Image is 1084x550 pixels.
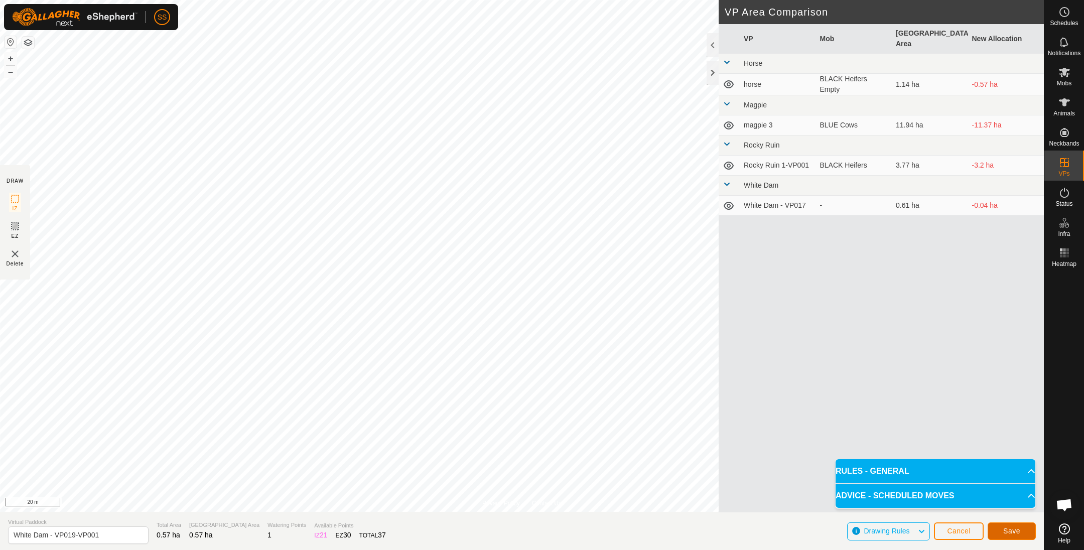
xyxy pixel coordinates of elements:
[1058,537,1070,543] span: Help
[740,24,816,54] th: VP
[892,24,968,54] th: [GEOGRAPHIC_DATA] Area
[1058,231,1070,237] span: Infra
[189,531,213,539] span: 0.57 ha
[13,205,18,212] span: IZ
[744,181,778,189] span: White Dam
[744,59,762,67] span: Horse
[343,531,351,539] span: 30
[314,530,327,540] div: IZ
[836,490,954,502] span: ADVICE - SCHEDULED MOVES
[820,160,888,171] div: BLACK Heifers
[968,115,1044,135] td: -11.37 ha
[320,531,328,539] span: 21
[189,521,259,529] span: [GEOGRAPHIC_DATA] Area
[12,8,138,26] img: Gallagher Logo
[892,156,968,176] td: 3.77 ha
[1053,110,1075,116] span: Animals
[267,521,306,529] span: Watering Points
[934,522,984,540] button: Cancel
[892,74,968,95] td: 1.14 ha
[7,177,24,185] div: DRAW
[947,527,971,535] span: Cancel
[1057,80,1071,86] span: Mobs
[836,484,1035,508] p-accordion-header: ADVICE - SCHEDULED MOVES
[816,24,892,54] th: Mob
[5,66,17,78] button: –
[968,156,1044,176] td: -3.2 ha
[1048,50,1080,56] span: Notifications
[744,141,780,149] span: Rocky Ruin
[820,200,888,211] div: -
[988,522,1036,540] button: Save
[1055,201,1072,207] span: Status
[1058,171,1069,177] span: VPs
[5,53,17,65] button: +
[820,120,888,130] div: BLUE Cows
[740,156,816,176] td: Rocky Ruin 1-VP001
[1049,490,1079,520] div: Open chat
[157,521,181,529] span: Total Area
[359,530,386,540] div: TOTAL
[740,196,816,216] td: White Dam - VP017
[1003,527,1020,535] span: Save
[314,521,385,530] span: Available Points
[968,196,1044,216] td: -0.04 ha
[482,499,520,508] a: Privacy Policy
[532,499,562,508] a: Contact Us
[1044,519,1084,547] a: Help
[378,531,386,539] span: 37
[892,196,968,216] td: 0.61 ha
[740,115,816,135] td: magpie 3
[836,465,909,477] span: RULES - GENERAL
[12,232,19,240] span: EZ
[725,6,1044,18] h2: VP Area Comparison
[892,115,968,135] td: 11.94 ha
[8,518,149,526] span: Virtual Paddock
[9,248,21,260] img: VP
[5,36,17,48] button: Reset Map
[267,531,272,539] span: 1
[1050,20,1078,26] span: Schedules
[1049,141,1079,147] span: Neckbands
[968,74,1044,95] td: -0.57 ha
[158,12,167,23] span: SS
[864,527,909,535] span: Drawing Rules
[968,24,1044,54] th: New Allocation
[820,74,888,95] div: BLACK Heifers Empty
[22,37,34,49] button: Map Layers
[157,531,180,539] span: 0.57 ha
[836,459,1035,483] p-accordion-header: RULES - GENERAL
[7,260,24,267] span: Delete
[744,101,767,109] span: Magpie
[336,530,351,540] div: EZ
[1052,261,1076,267] span: Heatmap
[740,74,816,95] td: horse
